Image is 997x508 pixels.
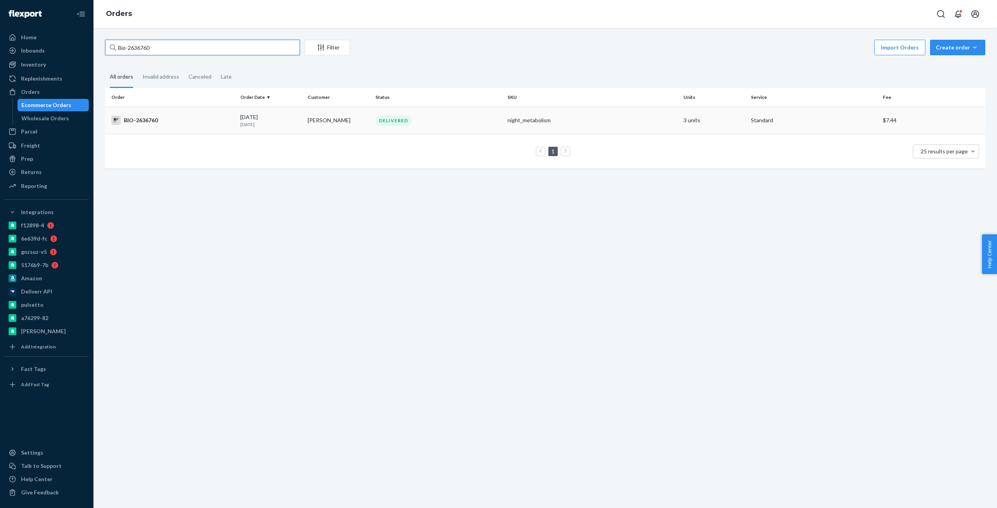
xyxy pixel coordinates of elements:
[21,47,45,54] div: Inbounds
[5,363,89,375] button: Fast Tags
[5,180,89,192] a: Reporting
[5,72,89,85] a: Replenishments
[21,208,54,216] div: Integrations
[305,40,350,55] button: Filter
[21,168,42,176] div: Returns
[5,473,89,485] a: Help Center
[5,460,89,472] a: Talk to Support
[21,114,69,122] div: Wholesale Orders
[21,274,42,282] div: Amazon
[504,88,680,107] th: SKU
[110,67,133,88] div: All orders
[105,88,237,107] th: Order
[21,343,56,350] div: Add Integration
[5,246,89,258] a: gnzsuz-v5
[21,462,62,470] div: Talk to Support
[5,86,89,98] a: Orders
[237,88,305,107] th: Order Date
[21,182,47,190] div: Reporting
[5,125,89,138] a: Parcel
[5,206,89,218] button: Integrations
[982,234,997,274] button: Help Center
[5,58,89,71] a: Inventory
[5,259,89,271] a: 5176b9-7b
[921,148,968,155] span: 25 results per page
[21,365,46,373] div: Fast Tags
[221,67,232,87] div: Late
[874,40,925,55] button: Import Orders
[106,9,132,18] a: Orders
[9,10,42,18] img: Flexport logo
[880,107,985,134] td: $7.44
[5,139,89,152] a: Freight
[5,31,89,44] a: Home
[21,75,62,83] div: Replenishments
[105,40,300,55] input: Search orders
[5,299,89,311] a: pulsetto
[21,489,59,496] div: Give Feedback
[372,88,504,107] th: Status
[936,44,979,51] div: Create order
[21,88,40,96] div: Orders
[21,33,37,41] div: Home
[21,381,49,388] div: Add Fast Tag
[188,67,211,87] div: Canceled
[240,121,301,128] p: [DATE]
[100,3,138,25] ol: breadcrumbs
[967,6,983,22] button: Open account menu
[21,475,53,483] div: Help Center
[240,113,301,128] div: [DATE]
[880,88,985,107] th: Fee
[21,314,48,322] div: a76299-82
[21,155,33,163] div: Prep
[933,6,949,22] button: Open Search Box
[5,446,89,459] a: Settings
[5,341,89,353] a: Add Integration
[143,67,179,87] div: Invalid address
[111,116,234,125] div: BIO-2636760
[5,285,89,298] a: Deliverr API
[550,148,556,155] a: Page 1 is your current page
[751,116,877,124] p: Standard
[21,128,37,135] div: Parcel
[73,6,89,22] button: Close Navigation
[930,40,985,55] button: Create order
[5,312,89,324] a: a76299-82
[5,486,89,499] button: Give Feedback
[21,235,47,243] div: 6e639d-fc
[5,219,89,232] a: f12898-4
[21,327,66,335] div: [PERSON_NAME]
[950,6,966,22] button: Open notifications
[18,99,89,111] a: Ecommerce Orders
[5,378,89,391] a: Add Fast Tag
[680,107,748,134] td: 3 units
[21,261,48,269] div: 5176b9-7b
[18,112,89,125] a: Wholesale Orders
[305,44,349,51] div: Filter
[21,142,40,149] div: Freight
[5,153,89,165] a: Prep
[375,115,412,126] div: DELIVERED
[5,232,89,245] a: 6e639d-fc
[21,221,44,229] div: f12898-4
[21,61,46,69] div: Inventory
[5,44,89,57] a: Inbounds
[5,325,89,337] a: [PERSON_NAME]
[21,288,52,295] div: Deliverr API
[5,166,89,178] a: Returns
[21,101,71,109] div: Ecommerce Orders
[21,248,47,256] div: gnzsuz-v5
[305,107,372,134] td: [PERSON_NAME]
[748,88,880,107] th: Service
[21,301,44,309] div: pulsetto
[21,449,43,457] div: Settings
[308,94,369,100] div: Customer
[680,88,748,107] th: Units
[507,116,677,124] div: night_metabolism
[5,272,89,285] a: Amazon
